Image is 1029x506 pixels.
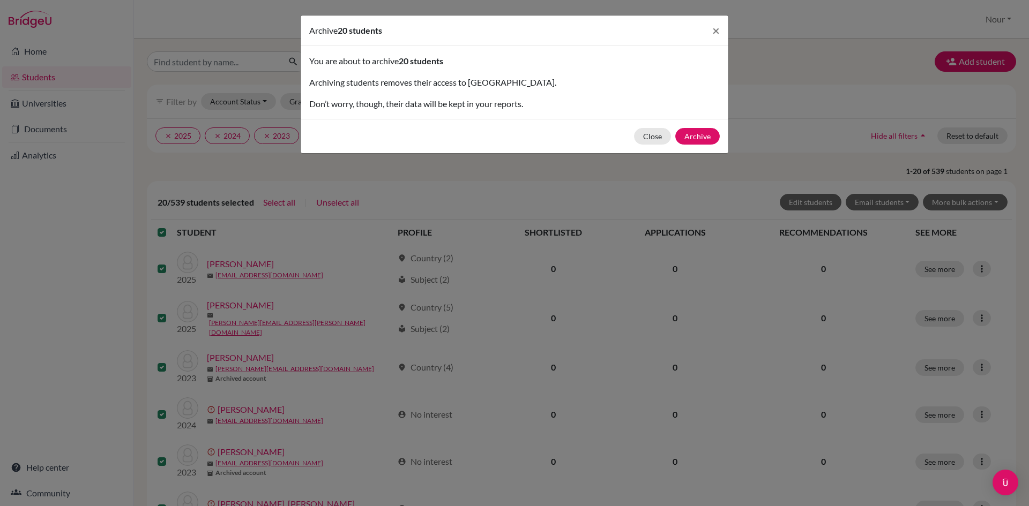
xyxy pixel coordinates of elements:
[704,16,728,46] button: Close
[309,25,338,35] span: Archive
[309,76,720,89] p: Archiving students removes their access to [GEOGRAPHIC_DATA].
[634,128,671,145] button: Close
[309,55,720,67] p: You are about to archive
[309,97,720,110] p: Don’t worry, though, their data will be kept in your reports.
[338,25,382,35] span: 20 students
[399,56,443,66] span: 20 students
[993,470,1018,495] div: Open Intercom Messenger
[712,22,720,38] span: ×
[675,128,720,145] button: Archive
